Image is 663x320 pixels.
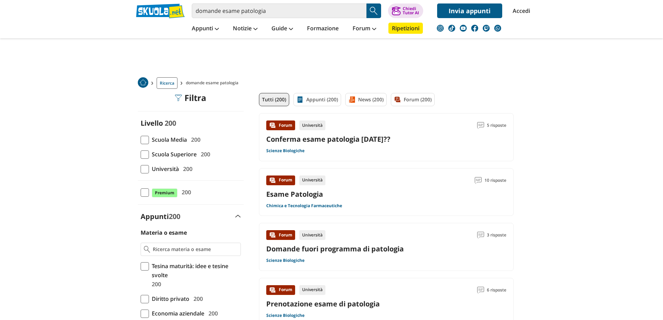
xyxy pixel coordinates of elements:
[513,3,527,18] a: Accedi
[266,258,305,263] a: Scienze Biologiche
[471,25,478,32] img: facebook
[266,175,295,185] div: Forum
[487,285,506,295] span: 6 risposte
[179,188,191,197] span: 200
[198,150,210,159] span: 200
[186,77,241,89] span: domande esame patologia
[169,212,180,221] span: 200
[266,313,305,318] a: Scienze Biologiche
[235,215,241,218] img: Apri e chiudi sezione
[369,6,379,16] img: Cerca appunti, riassunti o versioni
[270,23,295,35] a: Guide
[394,96,401,103] img: Forum filtro contenuto
[299,175,325,185] div: Università
[206,309,218,318] span: 200
[269,177,276,184] img: Forum contenuto
[293,93,341,106] a: Appunti (200)
[152,188,177,197] span: Premium
[231,23,259,35] a: Notizie
[190,23,221,35] a: Appunti
[269,122,276,129] img: Forum contenuto
[388,3,423,18] button: ChiediTutor AI
[266,189,323,199] a: Esame Patologia
[460,25,467,32] img: youtube
[477,287,484,294] img: Commenti lettura
[180,164,192,173] span: 200
[191,294,203,303] span: 200
[149,309,204,318] span: Economia aziendale
[388,23,423,34] a: Ripetizioni
[149,164,179,173] span: Università
[266,148,305,154] a: Scienze Biologiche
[175,94,182,101] img: Filtra filtri mobile
[475,177,482,184] img: Commenti lettura
[366,3,381,18] button: Search Button
[437,25,444,32] img: instagram
[477,122,484,129] img: Commenti lettura
[266,203,342,209] a: Chimica e Tecnologia Farmaceutiche
[484,175,506,185] span: 10 risposte
[144,246,150,253] img: Ricerca materia o esame
[266,244,404,253] a: Domande fuori programma di patologia
[266,299,380,309] a: Prenotazione esame di patologia
[305,23,340,35] a: Formazione
[403,7,419,15] div: Chiedi Tutor AI
[149,135,187,144] span: Scuola Media
[345,93,387,106] a: News (200)
[266,230,295,240] div: Forum
[487,120,506,130] span: 5 risposte
[299,230,325,240] div: Università
[448,25,455,32] img: tiktok
[477,232,484,239] img: Commenti lettura
[391,93,435,106] a: Forum (200)
[351,23,378,35] a: Forum
[149,150,197,159] span: Scuola Superiore
[266,134,390,144] a: Conferma esame patologia [DATE]??
[297,96,303,103] img: Appunti filtro contenuto
[487,230,506,240] span: 3 risposte
[138,77,148,89] a: Home
[141,212,180,221] label: Appunti
[494,25,501,32] img: WhatsApp
[157,77,177,89] a: Ricerca
[153,246,237,253] input: Ricerca materia o esame
[299,120,325,130] div: Università
[266,120,295,130] div: Forum
[192,3,366,18] input: Cerca appunti, riassunti o versioni
[437,3,502,18] a: Invia appunti
[141,118,163,128] label: Livello
[138,77,148,88] img: Home
[269,287,276,294] img: Forum contenuto
[269,232,276,239] img: Forum contenuto
[149,262,241,280] span: Tesina maturità: idee e tesine svolte
[175,93,206,103] div: Filtra
[188,135,200,144] span: 200
[299,285,325,295] div: Università
[348,96,355,103] img: News filtro contenuto
[259,93,289,106] a: Tutti (200)
[149,294,189,303] span: Diritto privato
[141,229,187,236] label: Materia o esame
[266,285,295,295] div: Forum
[165,118,176,128] span: 200
[483,25,490,32] img: twitch
[149,280,161,289] span: 200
